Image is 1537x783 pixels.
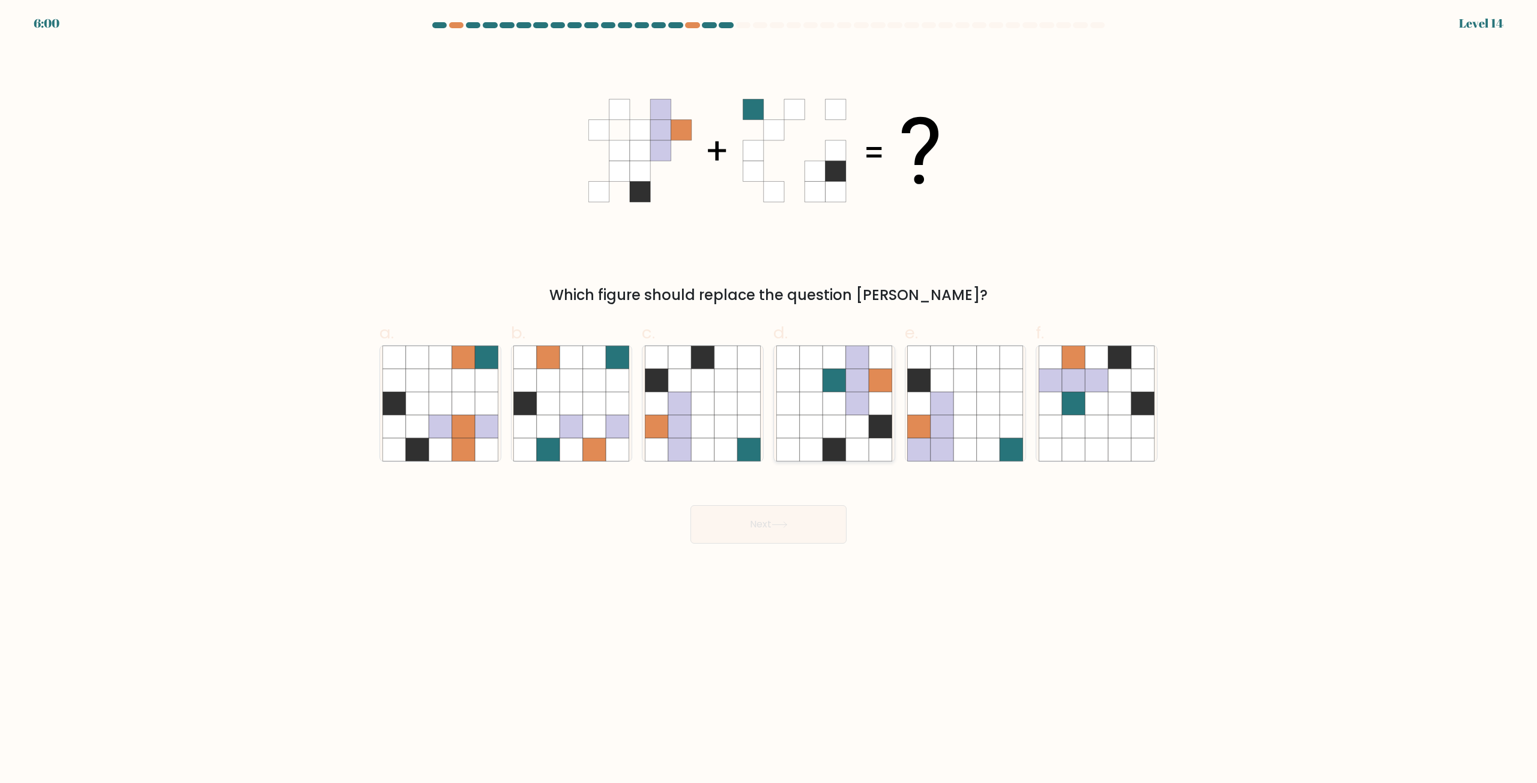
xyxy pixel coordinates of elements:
span: f. [1036,321,1044,344]
span: b. [511,321,525,344]
button: Next [690,505,847,544]
span: c. [642,321,655,344]
div: Level 14 [1459,14,1503,32]
span: e. [905,321,918,344]
div: 6:00 [34,14,59,32]
span: d. [773,321,788,344]
div: Which figure should replace the question [PERSON_NAME]? [387,284,1150,306]
span: a. [379,321,394,344]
